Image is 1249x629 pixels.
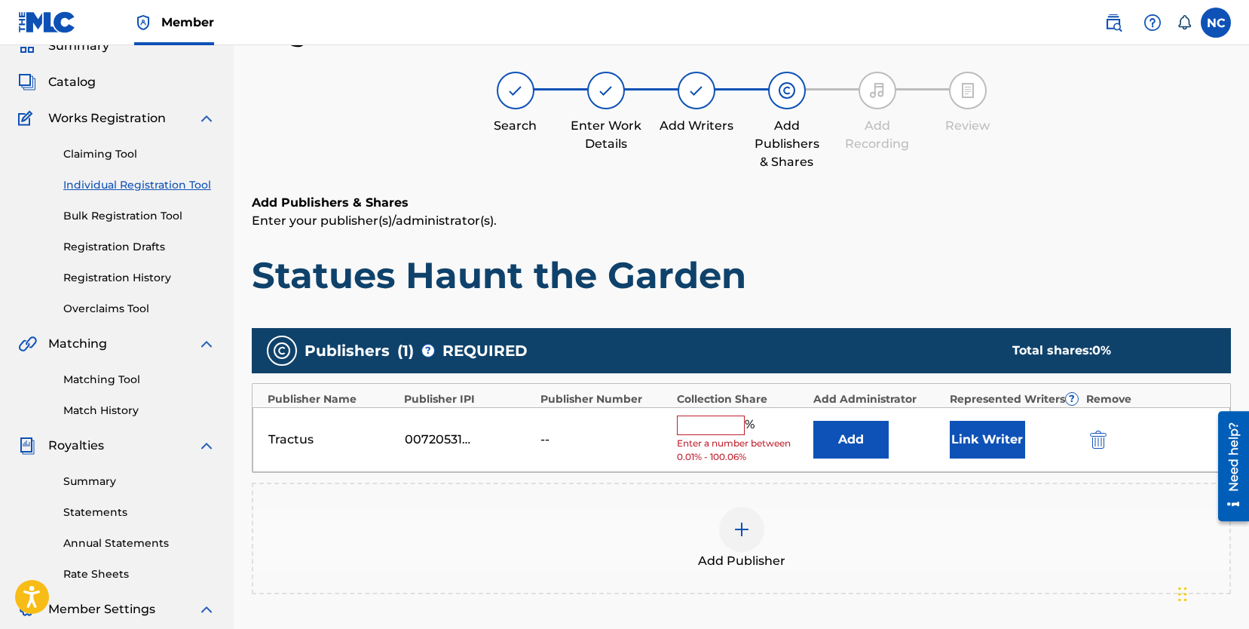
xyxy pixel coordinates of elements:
span: Summary [48,37,109,55]
div: Publisher IPI [404,391,533,407]
img: step indicator icon for Add Writers [687,81,706,100]
iframe: Chat Widget [1174,557,1249,629]
span: % [745,416,758,435]
img: MLC Logo [18,11,76,33]
a: Public Search [1098,8,1128,38]
span: Publishers [305,339,390,362]
img: publishers [273,342,291,360]
img: Royalties [18,437,36,455]
a: Claiming Tool [63,146,216,162]
span: ? [422,345,434,357]
span: Royalties [48,437,104,455]
a: Individual Registration Tool [63,177,216,193]
span: REQUIRED [442,339,528,362]
span: ( 1 ) [397,339,414,362]
a: Annual Statements [63,535,216,551]
div: Add Recording [840,117,915,153]
span: Enter a number between 0.01% - 100.06% [677,437,806,464]
a: Registration History [63,270,216,286]
button: Add [813,421,889,459]
a: Rate Sheets [63,566,216,582]
div: Collection Share [677,391,806,407]
img: Member Settings [18,600,36,618]
div: Drag [1178,572,1187,617]
div: Remove [1086,391,1215,407]
a: Bulk Registration Tool [63,208,216,224]
img: help [1143,14,1162,32]
a: Statements [63,505,216,520]
a: Summary [63,474,216,489]
div: User Menu [1201,8,1231,38]
div: Publisher Number [540,391,669,407]
img: expand [197,437,216,455]
img: step indicator icon for Enter Work Details [597,81,615,100]
div: Add Publishers & Shares [749,117,825,171]
a: Registration Drafts [63,239,216,255]
img: add [733,520,751,538]
img: expand [197,600,216,618]
img: 12a2ab48e56ec057fbd8.svg [1090,431,1107,449]
h1: Statues Haunt the Garden [252,253,1231,298]
img: Top Rightsholder [134,14,152,32]
a: Matching Tool [63,372,216,388]
span: Catalog [48,73,96,91]
img: Summary [18,37,36,55]
span: Works Registration [48,109,166,127]
img: expand [197,109,216,127]
img: Works Registration [18,109,38,127]
a: Overclaims Tool [63,301,216,317]
div: Total shares: [1012,342,1201,360]
img: step indicator icon for Review [959,81,977,100]
img: Catalog [18,73,36,91]
div: Represented Writers [950,391,1079,407]
img: step indicator icon for Search [507,81,525,100]
img: Matching [18,335,37,353]
img: step indicator icon for Add Publishers & Shares [778,81,796,100]
div: Review [930,117,1006,135]
img: search [1104,14,1122,32]
div: Enter Work Details [568,117,644,153]
img: step indicator icon for Add Recording [868,81,886,100]
a: Match History [63,403,216,419]
div: Publisher Name [268,391,396,407]
span: Add Publisher [698,552,785,570]
a: CatalogCatalog [18,73,96,91]
button: Link Writer [950,421,1025,459]
h6: Add Publishers & Shares [252,194,1231,212]
p: Enter your publisher(s)/administrator(s). [252,212,1231,230]
div: Add Writers [659,117,734,135]
span: ? [1066,393,1078,405]
span: Member [161,14,214,31]
img: expand [197,335,216,353]
div: Help [1137,8,1168,38]
div: Notifications [1177,15,1192,30]
div: Search [478,117,553,135]
div: Add Administrator [813,391,942,407]
span: Member Settings [48,600,155,618]
span: Matching [48,335,107,353]
span: 0 % [1092,343,1111,357]
iframe: Resource Center [1207,406,1249,527]
a: SummarySummary [18,37,109,55]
